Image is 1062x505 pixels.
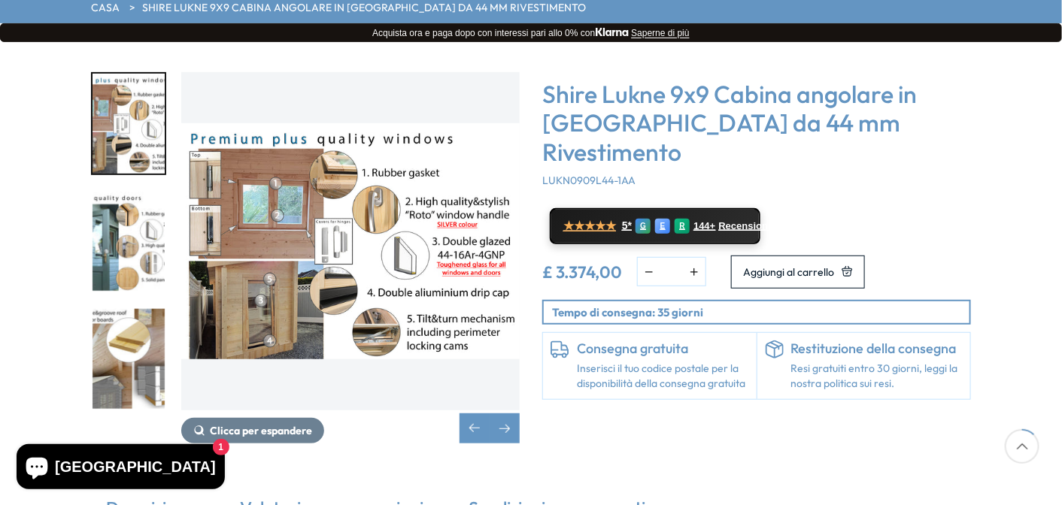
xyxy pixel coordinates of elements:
div: Diapositiva precedente [460,413,490,443]
font: Recensioni [719,220,771,231]
img: Roofandfloorboards_200x200.jpg [93,309,165,409]
font: Tempo di consegna: 35 giorni [552,305,703,319]
font: CASA [91,1,120,14]
a: Shire Lukne 9x9 Cabina angolare in [GEOGRAPHIC_DATA] da 44 mm Rivestimento [142,1,586,16]
img: Premiumplusqualitywindows_200x200.jpg [93,74,165,174]
font: G [640,222,646,230]
font: Shire Lukne 9x9 Cabina angolare in [GEOGRAPHIC_DATA] da 44 mm Rivestimento [542,79,917,167]
font: £ 3.374,00 [542,262,622,283]
font: Shire Lukne 9x9 Cabina angolare in [GEOGRAPHIC_DATA] da 44 mm Rivestimento [142,1,586,14]
inbox-online-store-chat: Chat del negozio online Shopify [12,444,229,493]
font: E [660,222,666,230]
img: Premiumqualitydoors_200x200.jpg [93,192,165,292]
font: R [680,222,685,230]
div: 5 / 10 [91,190,166,293]
a: Inserisci il tuo codice postale per la disponibilità della consegna gratuita [577,361,749,391]
font: 144+ [693,220,715,231]
a: ★★★★★ 5* G E R 144+ Recensioni [550,208,760,244]
div: Diapositiva successiva [490,413,520,443]
button: Clicca per espandere [181,418,324,443]
font: Resi gratuiti entro 30 giorni, leggi la nostra politica sui resi. [791,361,958,390]
img: Shire Lukne 9x9 Cabina angolare in tronchi da 44 mm Rivestimento [181,72,520,410]
div: 6 / 10 [91,307,166,410]
font: Aggiungi al carrello [743,265,834,279]
font: Restituzione della consegna [791,340,957,357]
a: CASA [91,1,120,16]
button: Aggiungi al carrello [731,256,865,289]
div: 4 / 10 [181,72,520,443]
font: ★★★★★ [563,219,616,232]
font: Clicca per espandere [210,424,312,437]
div: 4 / 10 [91,72,166,175]
font: LUKN0909L44-1AA [542,174,636,187]
font: Inserisci il tuo codice postale per la disponibilità della consegna gratuita [577,361,745,390]
font: Consegna gratuita [577,340,688,357]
